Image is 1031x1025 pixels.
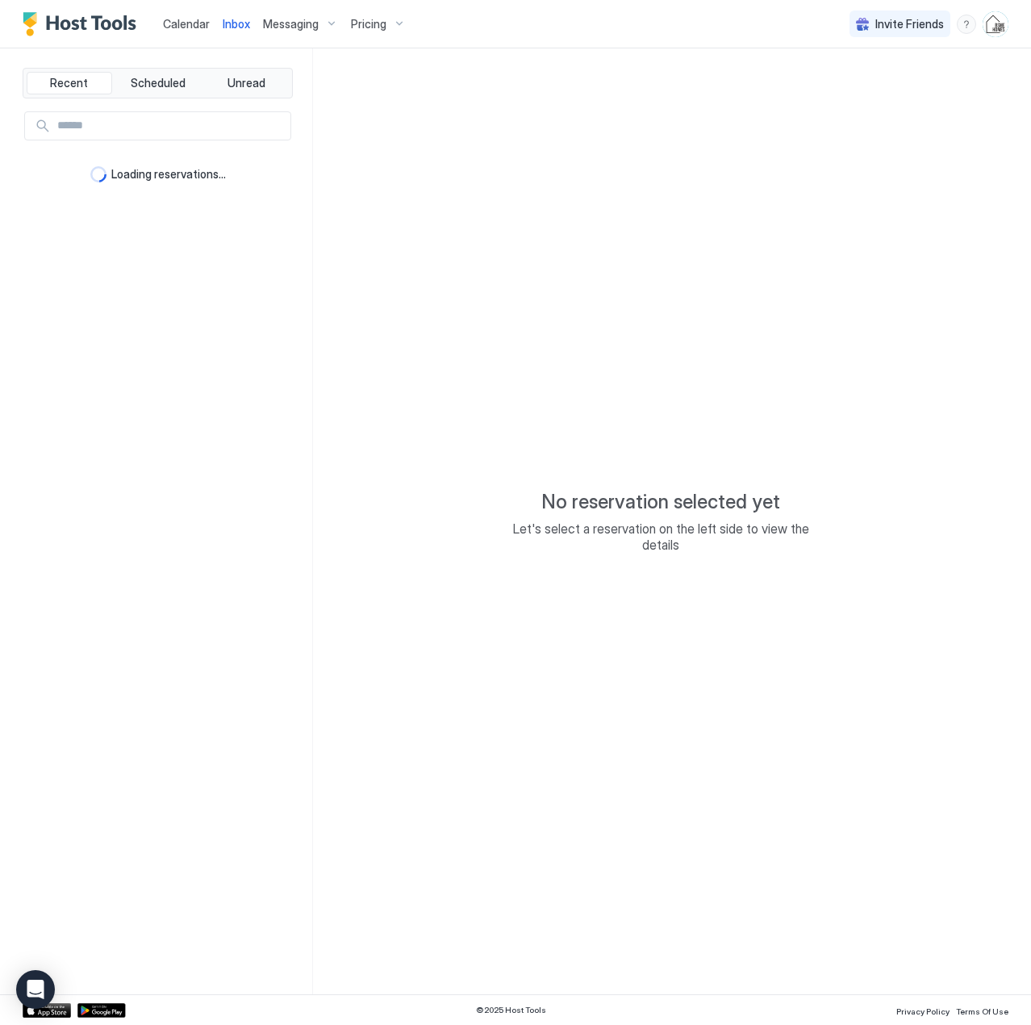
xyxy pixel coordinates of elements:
[223,15,250,32] a: Inbox
[956,1002,1008,1019] a: Terms Of Use
[223,17,250,31] span: Inbox
[23,1003,71,1018] a: App Store
[957,15,976,34] div: menu
[77,1003,126,1018] a: Google Play Store
[50,76,88,90] span: Recent
[476,1005,546,1015] span: © 2025 Host Tools
[27,72,112,94] button: Recent
[263,17,319,31] span: Messaging
[896,1006,950,1016] span: Privacy Policy
[90,166,106,182] div: loading
[16,970,55,1009] div: Open Intercom Messenger
[896,1002,950,1019] a: Privacy Policy
[51,112,290,140] input: Input Field
[131,76,186,90] span: Scheduled
[163,17,210,31] span: Calendar
[227,76,265,90] span: Unread
[983,11,1008,37] div: User profile
[203,72,289,94] button: Unread
[163,15,210,32] a: Calendar
[541,490,780,514] span: No reservation selected yet
[351,17,386,31] span: Pricing
[23,68,293,98] div: tab-group
[115,72,201,94] button: Scheduled
[875,17,944,31] span: Invite Friends
[111,167,226,182] span: Loading reservations...
[956,1006,1008,1016] span: Terms Of Use
[23,12,144,36] a: Host Tools Logo
[499,521,822,553] span: Let's select a reservation on the left side to view the details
